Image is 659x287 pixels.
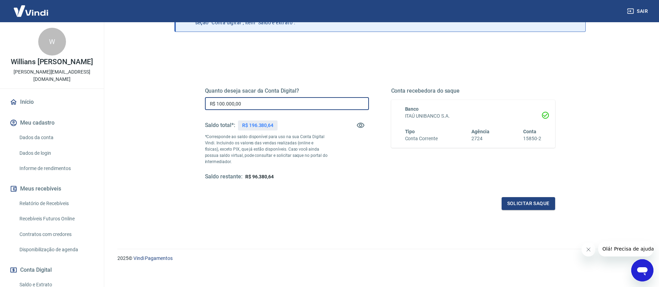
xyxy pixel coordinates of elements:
button: Conta Digital [8,262,96,278]
div: W [38,28,66,56]
a: Recebíveis Futuros Online [17,212,96,226]
h6: Conta Corrente [405,135,438,142]
a: Contratos com credores [17,227,96,242]
p: Willians [PERSON_NAME] [11,58,93,66]
p: [PERSON_NAME][EMAIL_ADDRESS][DOMAIN_NAME] [6,68,98,83]
iframe: Botão para abrir a janela de mensagens [631,259,653,281]
iframe: Mensagem da empresa [598,241,653,256]
button: Sair [626,5,651,18]
img: Vindi [8,0,53,22]
span: Conta [523,129,536,134]
button: Meu cadastro [8,115,96,130]
a: Relatório de Recebíveis [17,196,96,211]
p: R$ 196.380,64 [242,122,273,129]
span: Olá! Precisa de ajuda? [4,5,58,10]
span: Agência [471,129,489,134]
h5: Quanto deseja sacar da Conta Digital? [205,87,369,94]
button: Solicitar saque [502,197,555,210]
h5: Saldo restante: [205,173,242,180]
a: Vindi Pagamentos [133,255,173,261]
p: *Corresponde ao saldo disponível para uso na sua Conta Digital Vindi. Incluindo os valores das ve... [205,134,328,165]
p: 2025 © [117,255,642,262]
span: Banco [405,106,419,112]
iframe: Fechar mensagem [582,243,595,256]
h6: ITAÚ UNIBANCO S.A. [405,112,541,120]
h6: 15850-2 [523,135,541,142]
span: R$ 96.380,64 [245,174,274,179]
h5: Saldo total*: [205,122,235,129]
a: Disponibilização de agenda [17,243,96,257]
a: Dados de login [17,146,96,160]
span: Tipo [405,129,415,134]
a: Dados da conta [17,130,96,145]
a: Informe de rendimentos [17,161,96,176]
button: Meus recebíveis [8,181,96,196]
h6: 2724 [471,135,489,142]
h5: Conta recebedora do saque [391,87,555,94]
a: Início [8,94,96,110]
